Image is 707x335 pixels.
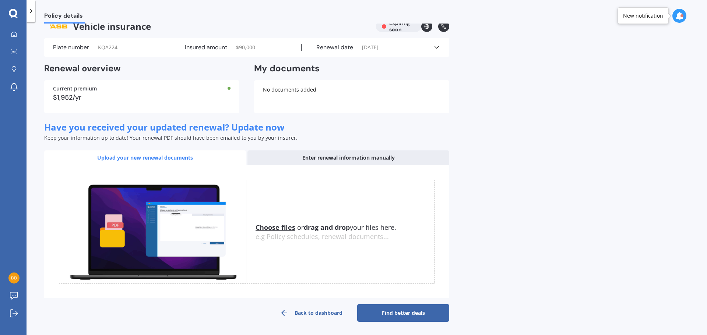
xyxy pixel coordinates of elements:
span: Vehicle insurance [44,21,370,32]
div: e.g Policy schedules, renewal documents... [256,233,434,241]
label: Insured amount [185,44,227,51]
h2: My documents [254,63,320,74]
a: Back to dashboard [265,304,357,322]
div: Enter renewal information manually [247,150,449,165]
label: Renewal date [316,44,353,51]
img: ASB.png [44,21,73,32]
a: Find better deals [357,304,449,322]
img: dd8bcd76f3481f59ee312b48c4090b55 [8,272,20,284]
span: Policy details [44,12,85,22]
span: Have you received your updated renewal? Update now [44,121,285,133]
span: KQA224 [98,44,117,51]
div: New notification [623,12,663,19]
span: Keep your information up to date! Your renewal PDF should have been emailed to you by your insurer. [44,134,298,141]
div: No documents added [254,80,449,113]
div: Upload your new renewal documents [44,150,246,165]
div: $1,952/yr [53,94,231,101]
h2: Renewal overview [44,63,239,74]
label: Plate number [53,44,89,51]
b: drag and drop [304,223,350,232]
span: [DATE] [362,44,379,51]
img: upload.de96410c8ce839c3fdd5.gif [59,180,247,284]
div: Current premium [53,86,231,91]
span: $ 90,000 [236,44,255,51]
span: or your files here. [256,223,396,232]
u: Choose files [256,223,295,232]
